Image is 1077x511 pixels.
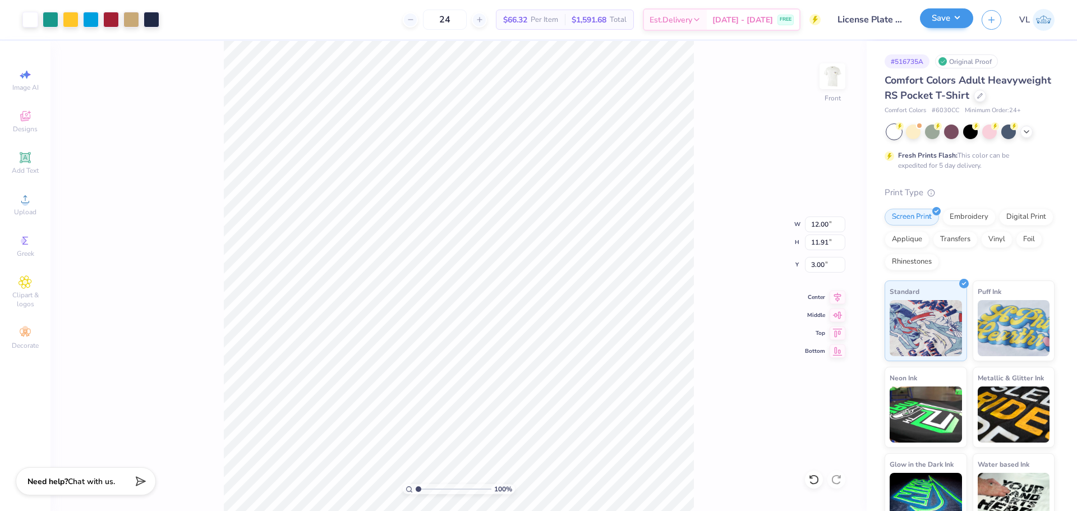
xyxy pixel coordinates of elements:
span: Greek [17,249,34,258]
span: Glow in the Dark Ink [890,458,954,470]
span: Minimum Order: 24 + [965,106,1021,116]
span: Image AI [12,83,39,92]
img: Standard [890,300,962,356]
span: Comfort Colors Adult Heavyweight RS Pocket T-Shirt [885,73,1051,102]
span: [DATE] - [DATE] [712,14,773,26]
span: Upload [14,208,36,217]
img: Puff Ink [978,300,1050,356]
div: Transfers [933,231,978,248]
div: Digital Print [999,209,1053,225]
span: Middle [805,311,825,319]
span: Neon Ink [890,372,917,384]
span: Designs [13,125,38,133]
span: Top [805,329,825,337]
div: Screen Print [885,209,939,225]
strong: Fresh Prints Flash: [898,151,958,160]
span: Clipart & logos [6,291,45,309]
span: Total [610,14,627,26]
span: Comfort Colors [885,106,926,116]
span: 100 % [494,484,512,494]
span: Decorate [12,341,39,350]
input: Untitled Design [829,8,912,31]
strong: Need help? [27,476,68,487]
div: Print Type [885,186,1055,199]
span: Add Text [12,166,39,175]
div: This color can be expedited for 5 day delivery. [898,150,1036,171]
div: Front [825,93,841,103]
span: Metallic & Glitter Ink [978,372,1044,384]
img: Neon Ink [890,386,962,443]
img: Front [821,65,844,88]
div: Embroidery [942,209,996,225]
span: # 6030CC [932,106,959,116]
span: $66.32 [503,14,527,26]
span: Chat with us. [68,476,115,487]
div: Original Proof [935,54,998,68]
span: Standard [890,286,919,297]
div: Foil [1016,231,1042,248]
button: Save [920,8,973,28]
div: Vinyl [981,231,1012,248]
div: Rhinestones [885,254,939,270]
div: Applique [885,231,929,248]
span: Est. Delivery [650,14,692,26]
span: Bottom [805,347,825,355]
a: VL [1019,9,1055,31]
span: VL [1019,13,1030,26]
span: FREE [780,16,791,24]
span: Per Item [531,14,558,26]
img: Vincent Lloyd Laurel [1033,9,1055,31]
input: – – [423,10,467,30]
div: # 516735A [885,54,929,68]
img: Metallic & Glitter Ink [978,386,1050,443]
span: Center [805,293,825,301]
span: Puff Ink [978,286,1001,297]
span: $1,591.68 [572,14,606,26]
span: Water based Ink [978,458,1029,470]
